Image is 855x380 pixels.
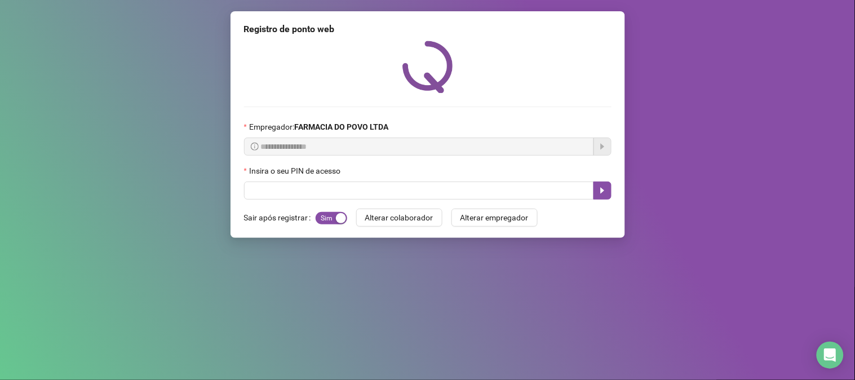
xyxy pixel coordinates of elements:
img: QRPoint [402,41,453,93]
span: Empregador : [249,121,388,133]
div: Registro de ponto web [244,23,612,36]
span: caret-right [598,186,607,195]
span: Alterar colaborador [365,211,433,224]
button: Alterar empregador [451,209,538,227]
button: Alterar colaborador [356,209,442,227]
strong: FARMACIA DO POVO LTDA [294,122,388,131]
label: Insira o seu PIN de acesso [244,165,348,177]
span: Alterar empregador [460,211,529,224]
label: Sair após registrar [244,209,316,227]
span: info-circle [251,143,259,151]
div: Open Intercom Messenger [817,342,844,369]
